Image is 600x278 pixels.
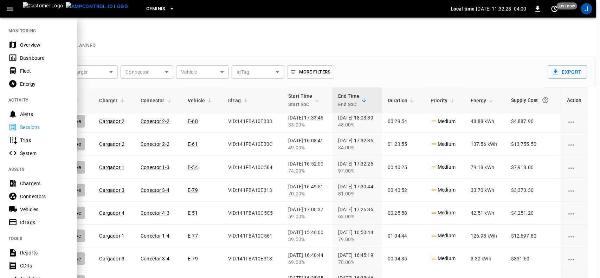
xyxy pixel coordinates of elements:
img: Customer Logo [23,2,63,15]
div: Connectors [20,193,69,200]
div: Chargers [20,180,69,187]
span: just now [557,2,578,9]
button: set refresh interval [549,3,560,14]
div: Fleet [20,67,69,75]
div: Reports [20,249,69,256]
div: CDRs [20,262,69,269]
div: Trips [20,137,69,144]
div: System [20,150,69,157]
span: Geminis [146,5,166,13]
p: [DATE] 11:32:28 -04:00 [476,5,527,12]
div: Overview [20,41,69,49]
img: ampcontrol.io logo [66,2,128,11]
div: Sessions [20,124,69,131]
div: Dashboard [20,54,69,62]
div: profile-icon [581,3,592,14]
div: Energy [20,80,69,88]
p: Local time [451,5,475,12]
div: Vehicles [20,206,69,213]
div: Alerts [20,111,69,118]
div: IdTags [20,219,69,226]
